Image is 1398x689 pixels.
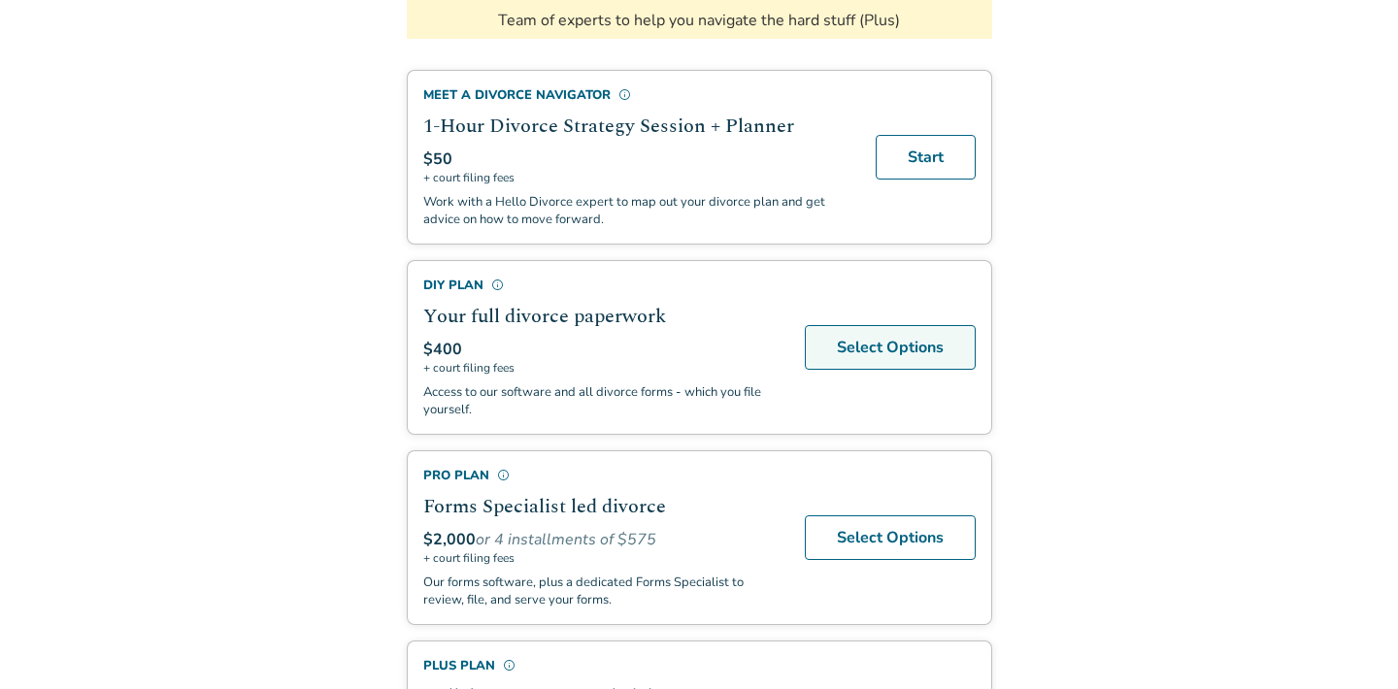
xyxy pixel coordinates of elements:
span: + court filing fees [423,360,782,376]
div: Plus Plan [423,657,782,674]
h2: Forms Specialist led divorce [423,492,782,521]
iframe: Chat Widget [1301,596,1398,689]
div: Meet a divorce navigator [423,86,852,104]
span: $50 [423,148,452,170]
a: Start [876,135,976,180]
span: $400 [423,339,462,360]
p: Our forms software, plus a dedicated Forms Specialist to review, file, and serve your forms. [423,574,782,608]
div: or 4 installments of $575 [423,529,782,550]
div: DIY Plan [423,277,782,294]
p: Access to our software and all divorce forms - which you file yourself. [423,383,782,418]
span: + court filing fees [423,170,852,185]
span: info [497,469,510,481]
li: Team of experts to help you navigate the hard stuff (Plus) [498,10,900,31]
div: Pro Plan [423,467,782,484]
h2: 1-Hour Divorce Strategy Session + Planner [423,112,852,141]
h2: Your full divorce paperwork [423,302,782,331]
span: $2,000 [423,529,476,550]
span: + court filing fees [423,550,782,566]
span: info [618,88,631,101]
a: Select Options [805,515,976,560]
span: info [503,659,516,672]
span: info [491,279,504,291]
p: Work with a Hello Divorce expert to map out your divorce plan and get advice on how to move forward. [423,193,852,228]
a: Select Options [805,325,976,370]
